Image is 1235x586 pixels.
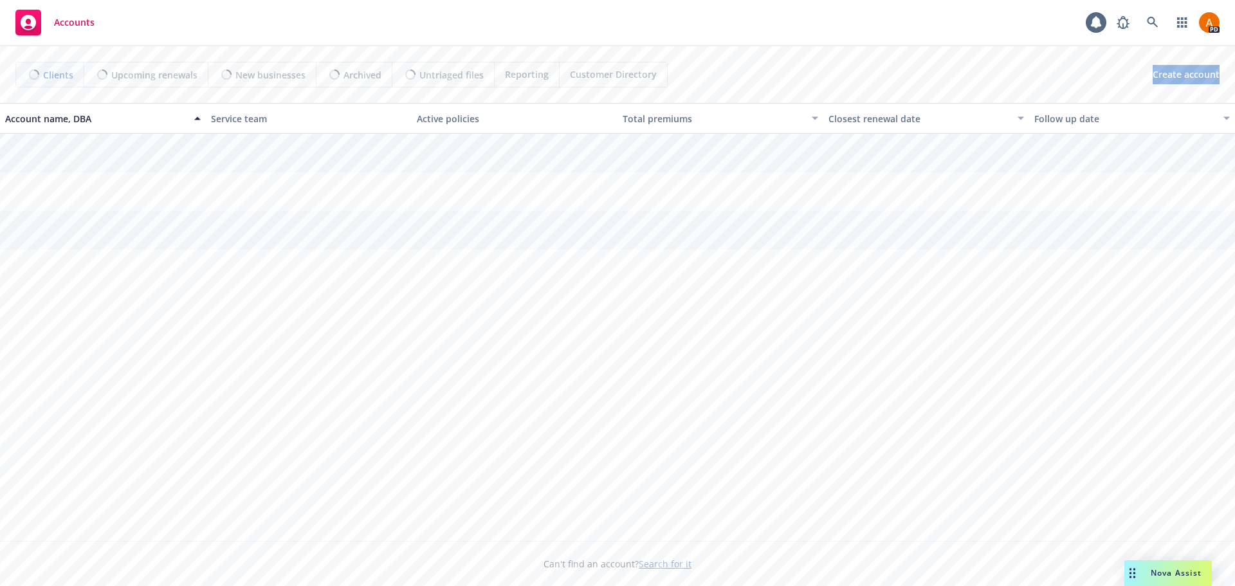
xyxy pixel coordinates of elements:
[505,68,549,81] span: Reporting
[1153,62,1220,87] span: Create account
[1199,12,1220,33] img: photo
[570,68,657,81] span: Customer Directory
[419,68,484,82] span: Untriaged files
[1110,10,1136,35] a: Report a Bug
[54,17,95,28] span: Accounts
[1153,65,1220,84] a: Create account
[1034,112,1216,125] div: Follow up date
[343,68,381,82] span: Archived
[1140,10,1166,35] a: Search
[417,112,612,125] div: Active policies
[1029,103,1235,134] button: Follow up date
[617,103,823,134] button: Total premiums
[5,112,187,125] div: Account name, DBA
[43,68,73,82] span: Clients
[1151,567,1202,578] span: Nova Assist
[412,103,617,134] button: Active policies
[823,103,1029,134] button: Closest renewal date
[1124,560,1212,586] button: Nova Assist
[10,5,100,41] a: Accounts
[1169,10,1195,35] a: Switch app
[623,112,804,125] div: Total premiums
[639,558,691,570] a: Search for it
[1124,560,1140,586] div: Drag to move
[544,557,691,571] span: Can't find an account?
[235,68,306,82] span: New businesses
[111,68,197,82] span: Upcoming renewals
[211,112,407,125] div: Service team
[206,103,412,134] button: Service team
[828,112,1010,125] div: Closest renewal date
